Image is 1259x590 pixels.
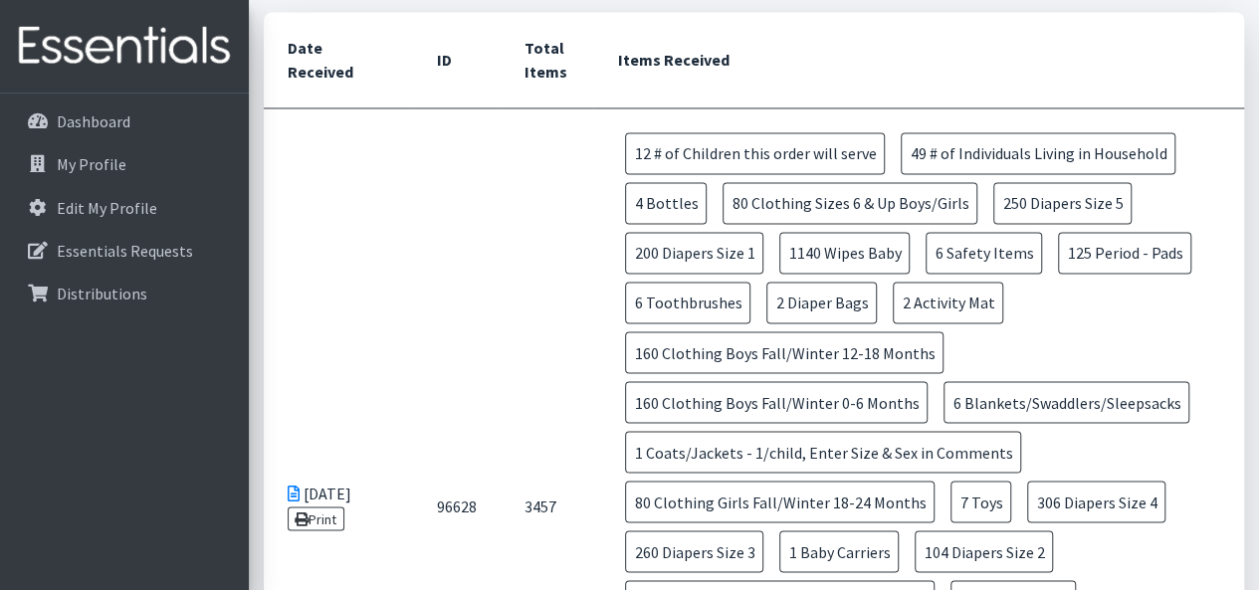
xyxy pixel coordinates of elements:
th: Items Received [593,12,1244,108]
a: Essentials Requests [8,231,241,271]
span: 49 # of Individuals Living in Household [901,132,1175,174]
p: Edit My Profile [57,198,157,218]
a: My Profile [8,144,241,184]
span: 125 Period - Pads [1058,232,1191,274]
span: 160 Clothing Boys Fall/Winter 0-6 Months [625,381,928,423]
p: Dashboard [57,111,130,131]
p: Essentials Requests [57,241,193,261]
span: 4 Bottles [625,182,707,224]
span: 1140 Wipes Baby [779,232,910,274]
a: Edit My Profile [8,188,241,228]
th: Date Received [264,12,413,108]
span: 7 Toys [950,481,1011,522]
span: 160 Clothing Boys Fall/Winter 12-18 Months [625,331,944,373]
a: Distributions [8,274,241,313]
span: 6 Safety Items [926,232,1042,274]
span: 80 Clothing Sizes 6 & Up Boys/Girls [723,182,977,224]
th: Total Items [501,12,593,108]
span: 12 # of Children this order will serve [625,132,885,174]
span: 260 Diapers Size 3 [625,530,763,572]
th: ID [413,12,501,108]
span: 6 Toothbrushes [625,282,750,323]
span: 2 Activity Mat [893,282,1003,323]
span: 200 Diapers Size 1 [625,232,763,274]
p: Distributions [57,284,147,303]
p: My Profile [57,154,126,174]
span: 104 Diapers Size 2 [915,530,1053,572]
span: 6 Blankets/Swaddlers/Sleepsacks [944,381,1189,423]
span: 1 Coats/Jackets - 1/child, Enter Size & Sex in Comments [625,431,1021,473]
a: Dashboard [8,101,241,141]
span: 306 Diapers Size 4 [1027,481,1165,522]
span: 80 Clothing Girls Fall/Winter 18-24 Months [625,481,935,522]
span: 1 Baby Carriers [779,530,899,572]
span: 2 Diaper Bags [766,282,877,323]
span: 250 Diapers Size 5 [993,182,1132,224]
img: HumanEssentials [8,13,241,80]
a: Print [288,506,344,530]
